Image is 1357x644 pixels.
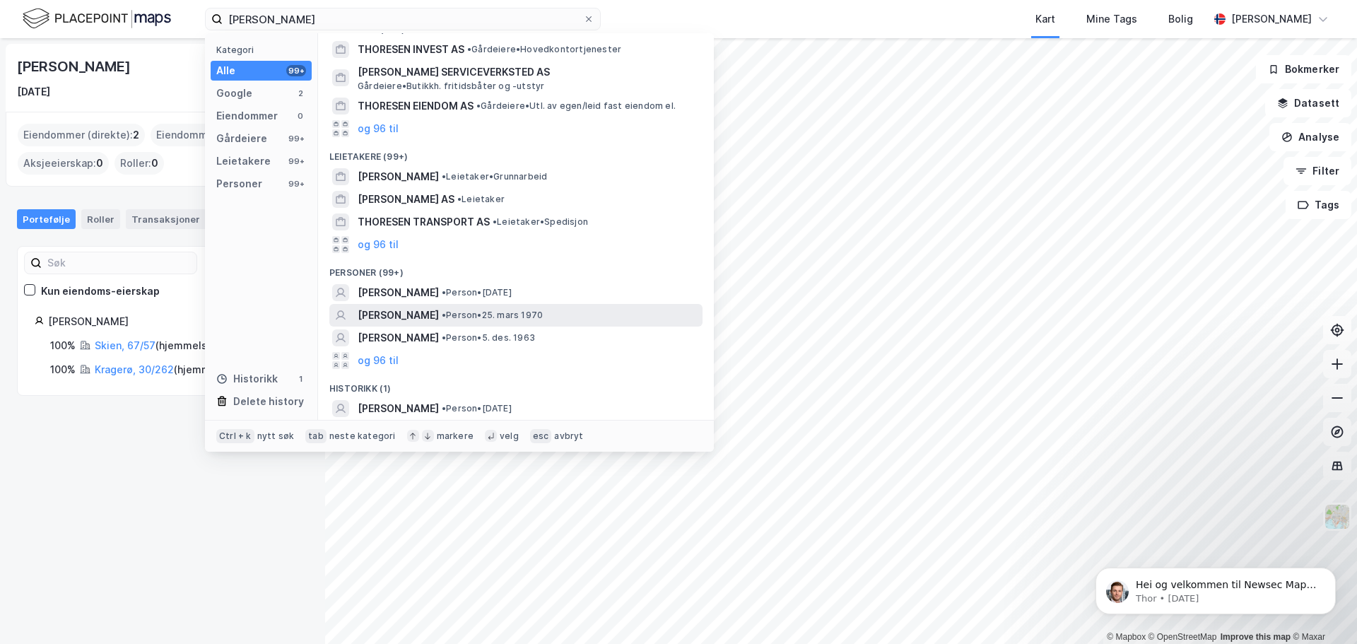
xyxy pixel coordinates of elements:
span: Leietaker • Grunnarbeid [442,171,547,182]
div: Personer [216,175,262,192]
span: THORESEN TRANSPORT AS [358,213,490,230]
span: Person • 25. mars 1970 [442,310,543,321]
div: Portefølje [17,209,76,229]
div: Delete history [233,393,304,410]
div: Historikk [216,370,278,387]
div: Google [216,85,252,102]
div: [DATE] [17,83,50,100]
div: Historikk (1) [318,372,714,397]
span: 2 [133,127,139,144]
a: OpenStreetMap [1149,632,1217,642]
span: • [493,216,497,227]
span: Person • [DATE] [442,287,512,298]
span: Gårdeiere • Butikkh. fritidsbåter og -utstyr [358,81,544,92]
a: Skien, 67/57 [95,339,155,351]
span: Leietaker • Spedisjon [493,216,588,228]
span: Person • [DATE] [442,403,512,414]
div: 100% [50,361,76,378]
span: [PERSON_NAME] [358,329,439,346]
div: tab [305,429,327,443]
div: 99+ [286,65,306,76]
div: 1 [295,373,306,385]
div: 0 [295,110,306,122]
div: 99+ [286,156,306,167]
span: • [457,194,462,204]
span: Person • 5. des. 1963 [442,332,535,344]
button: og 96 til [358,352,399,369]
span: [PERSON_NAME] SERVICEVERKSTED AS [358,64,697,81]
div: Ctrl + k [216,429,254,443]
button: Filter [1283,157,1351,185]
span: • [467,44,471,54]
a: Kragerø, 30/262 [95,363,174,375]
img: logo.f888ab2527a4732fd821a326f86c7f29.svg [23,6,171,31]
div: avbryt [554,431,583,442]
button: og 96 til [358,236,399,253]
div: [PERSON_NAME] [17,55,133,78]
button: Tags [1286,191,1351,219]
div: Mine Tags [1086,11,1137,28]
div: ( hjemmelshaver ) [95,361,256,378]
div: Kun eiendoms-eierskap [41,283,160,300]
span: [PERSON_NAME] AS [358,191,454,208]
div: nytt søk [257,431,295,442]
div: Personer (99+) [318,256,714,281]
div: Roller [81,209,120,229]
div: Roller : [114,152,164,175]
div: Eiendommer (Indirekte) : [151,124,287,146]
span: • [442,403,446,414]
div: Transaksjoner [126,209,223,229]
div: Leietakere (99+) [318,140,714,165]
div: esc [530,429,552,443]
button: Bokmerker [1256,55,1351,83]
span: Gårdeiere • Utl. av egen/leid fast eiendom el. [476,100,676,112]
span: • [476,100,481,111]
div: [PERSON_NAME] [48,313,290,330]
span: 0 [151,155,158,172]
input: Søk på adresse, matrikkel, gårdeiere, leietakere eller personer [223,8,583,30]
div: Alle [216,62,235,79]
span: [PERSON_NAME] [358,168,439,185]
div: 99+ [286,178,306,189]
div: 99+ [286,133,306,144]
span: 0 [96,155,103,172]
span: THORESEN INVEST AS [358,41,464,58]
div: neste kategori [329,431,396,442]
button: og 96 til [358,120,399,137]
div: Aksjeeierskap : [18,152,109,175]
div: Eiendommer (direkte) : [18,124,145,146]
span: • [442,171,446,182]
div: velg [500,431,519,442]
span: [PERSON_NAME] [358,284,439,301]
div: [PERSON_NAME] [1231,11,1312,28]
div: Gårdeiere [216,130,267,147]
div: markere [437,431,474,442]
span: • [442,287,446,298]
div: 4 [203,212,217,226]
button: Analyse [1269,123,1351,151]
a: Mapbox [1107,632,1146,642]
div: Leietakere [216,153,271,170]
a: Improve this map [1221,632,1291,642]
span: Leietaker [457,194,505,205]
div: 100% [50,337,76,354]
span: • [442,310,446,320]
span: [PERSON_NAME] [358,307,439,324]
span: Gårdeiere • Hovedkontortjenester [467,44,621,55]
span: THORESEN EIENDOM AS [358,98,474,115]
span: [PERSON_NAME] [358,400,439,417]
input: Søk [42,252,196,274]
div: Bolig [1168,11,1193,28]
div: 2 [295,88,306,99]
div: Kart [1035,11,1055,28]
img: Z [1324,503,1351,530]
span: • [442,332,446,343]
div: Kategori [216,45,312,55]
iframe: Intercom notifications message [1074,538,1357,637]
button: Datasett [1265,89,1351,117]
div: ( hjemmelshaver ) [95,337,237,354]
